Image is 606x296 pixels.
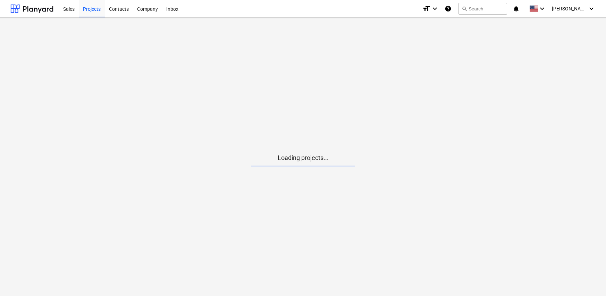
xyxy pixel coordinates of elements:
[587,5,596,13] i: keyboard_arrow_down
[458,3,507,15] button: Search
[513,5,520,13] i: notifications
[552,6,587,11] span: [PERSON_NAME]
[462,6,467,11] span: search
[422,5,431,13] i: format_size
[538,5,546,13] i: keyboard_arrow_down
[251,154,355,162] p: Loading projects...
[431,5,439,13] i: keyboard_arrow_down
[445,5,452,13] i: Knowledge base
